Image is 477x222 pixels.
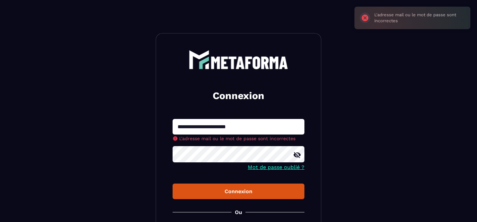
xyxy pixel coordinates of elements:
[173,50,304,69] a: logo
[248,164,304,170] a: Mot de passe oublié ?
[181,89,296,102] h2: Connexion
[173,184,304,199] button: Connexion
[189,50,288,69] img: logo
[178,188,299,194] div: Connexion
[235,209,242,215] p: Ou
[179,136,295,141] span: L'adresse mail ou le mot de passe sont incorrectes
